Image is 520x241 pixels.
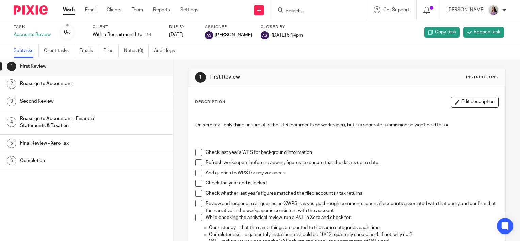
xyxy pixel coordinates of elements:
small: /6 [67,31,71,34]
label: Client [93,24,161,30]
h1: First Review [20,61,117,71]
img: svg%3E [205,31,213,39]
div: Accounts Review [14,31,51,38]
h1: Second Review [20,96,117,107]
div: 5 [7,139,16,148]
a: Work [63,6,75,13]
p: Refresh workpapers before reviewing figures, to ensure that the data is up to date. [206,159,498,166]
p: Check the year end is locked [206,180,498,187]
a: Notes (0) [124,44,149,58]
button: Edit description [451,97,499,108]
a: Emails [79,44,98,58]
img: Pixie [14,5,48,15]
span: Reopen task [474,29,500,35]
div: 3 [7,97,16,106]
h1: Final Review - Xero Tax [20,138,117,148]
p: Review and respond to all queries on XWPS - as you go through comments, open all accounts associa... [206,200,498,214]
span: [DATE] 5:14pm [272,33,303,37]
a: Reports [153,6,170,13]
p: Description [195,99,225,105]
p: Completeness – e.g. monthly instalments should be 10/12, quarterly should be 4. If not, why not? [209,231,498,238]
label: Assignee [205,24,252,30]
img: svg%3E [261,31,269,39]
p: Consistency – that the same things are posted to the same categories each time [209,224,498,231]
p: Check last year's WPS for background information [206,149,498,156]
p: While checking the analytical review, run a P&L in Xero and check for: [206,214,498,221]
input: Search [285,8,346,14]
a: Client tasks [44,44,74,58]
a: Audit logs [154,44,180,58]
a: Reopen task [463,27,504,38]
p: Within Recruitment Ltd [93,31,142,38]
div: Instructions [466,75,499,80]
span: [PERSON_NAME] [215,32,252,38]
div: 1 [195,72,206,83]
h1: Completion [20,156,117,166]
img: Olivia.jpg [488,5,499,16]
a: Copy task [424,27,460,38]
span: Get Support [383,7,409,12]
div: [DATE] [169,31,196,38]
p: On xero tax - only thing unsure of is the DTR (comments on workpaper), but is a seperate submissi... [195,122,498,128]
div: 1 [7,62,16,71]
a: Email [85,6,96,13]
span: Copy task [435,29,456,35]
a: Team [132,6,143,13]
a: Clients [107,6,121,13]
label: Task [14,24,51,30]
h1: First Review [209,74,361,81]
a: Subtasks [14,44,39,58]
p: Add queries to WPS for any variances [206,170,498,176]
h1: Reassign to Accountant [20,79,117,89]
div: 2 [7,79,16,89]
a: Settings [180,6,198,13]
label: Closed by [261,24,303,30]
p: [PERSON_NAME] [447,6,485,13]
div: 6 [7,156,16,165]
h1: Reassign to Accountant - Financial Statements & Taxation [20,114,117,131]
div: 0 [64,28,71,36]
a: Files [103,44,119,58]
div: 4 [7,117,16,127]
p: Check whether last year's figures matched the filed accounts / tax returns [206,190,498,197]
label: Due by [169,24,196,30]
